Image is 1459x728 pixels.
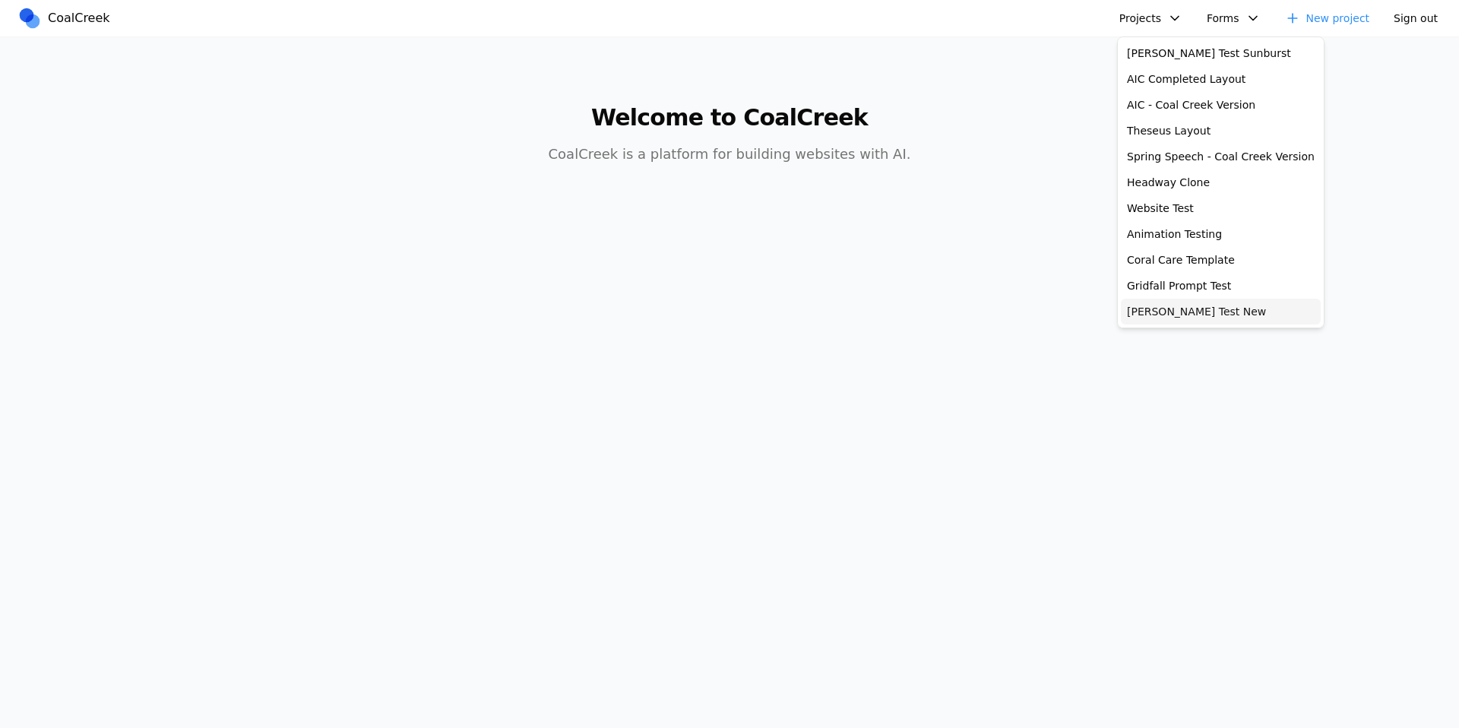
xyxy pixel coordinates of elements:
button: Sign out [1385,6,1447,30]
a: AIC Completed Layout [1121,66,1321,92]
button: Forms [1198,6,1270,30]
a: Theseus Layout [1121,118,1321,144]
a: Spring Speech - Coal Creek Version [1121,144,1321,169]
a: Website Test [1121,195,1321,221]
a: Gridfall Prompt Test [1121,273,1321,299]
a: Headway Clone [1121,169,1321,195]
a: Clario Framer Template [1121,324,1321,350]
a: New project [1276,6,1379,30]
a: CoalCreek [17,7,116,30]
span: CoalCreek [48,9,110,27]
a: [PERSON_NAME] Test New [1121,299,1321,324]
button: Projects [1110,6,1192,30]
h1: Welcome to CoalCreek [438,104,1021,131]
p: CoalCreek is a platform for building websites with AI. [438,144,1021,165]
a: Coral Care Template [1121,247,1321,273]
a: Animation Testing [1121,221,1321,247]
div: Projects [1117,36,1324,328]
a: AIC - Coal Creek Version [1121,92,1321,118]
a: [PERSON_NAME] Test Sunburst [1121,40,1321,66]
